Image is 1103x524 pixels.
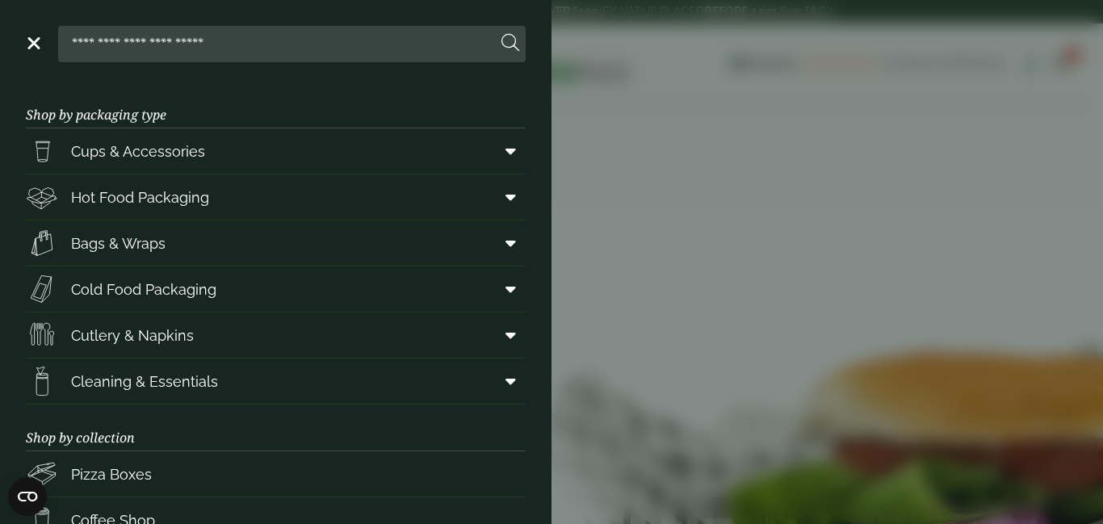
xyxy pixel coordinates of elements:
[71,463,152,485] span: Pizza Boxes
[26,273,58,305] img: Sandwich_box.svg
[71,140,205,162] span: Cups & Accessories
[8,477,47,516] button: Open CMP widget
[71,279,216,300] span: Cold Food Packaging
[26,135,58,167] img: PintNhalf_cup.svg
[26,458,58,490] img: Pizza_boxes.svg
[26,451,526,497] a: Pizza Boxes
[26,405,526,451] h3: Shop by collection
[26,181,58,213] img: Deli_box.svg
[26,174,526,220] a: Hot Food Packaging
[71,187,209,208] span: Hot Food Packaging
[26,312,526,358] a: Cutlery & Napkins
[71,325,194,346] span: Cutlery & Napkins
[26,358,526,404] a: Cleaning & Essentials
[26,82,526,128] h3: Shop by packaging type
[26,319,58,351] img: Cutlery.svg
[26,365,58,397] img: open-wipe.svg
[26,128,526,174] a: Cups & Accessories
[71,233,166,254] span: Bags & Wraps
[26,266,526,312] a: Cold Food Packaging
[26,220,526,266] a: Bags & Wraps
[71,371,218,392] span: Cleaning & Essentials
[26,227,58,259] img: Paper_carriers.svg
